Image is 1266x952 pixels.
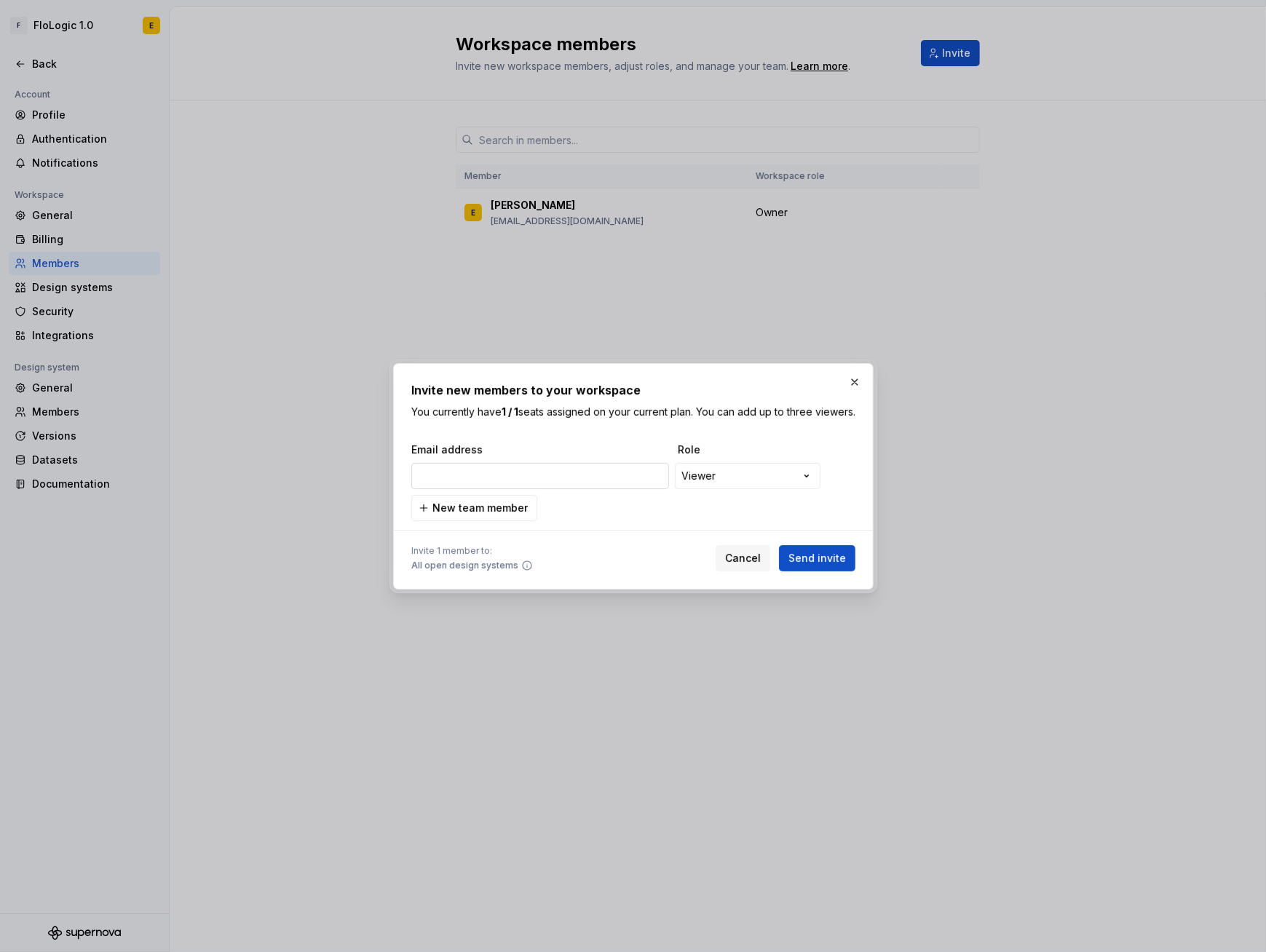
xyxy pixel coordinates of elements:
[411,405,855,419] p: You currently have seats assigned on your current plan. You can add up to three viewers.
[725,551,761,566] span: Cancel
[716,545,770,571] button: Cancel
[779,545,855,571] button: Send invite
[678,443,823,457] span: Role
[411,495,537,521] button: New team member
[411,381,855,399] h2: Invite new members to your workspace
[788,551,846,566] span: Send invite
[432,501,528,515] span: New team member
[411,545,533,557] span: Invite 1 member to:
[502,405,518,418] b: 1 / 1
[411,560,518,571] span: All open design systems
[411,443,672,457] span: Email address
